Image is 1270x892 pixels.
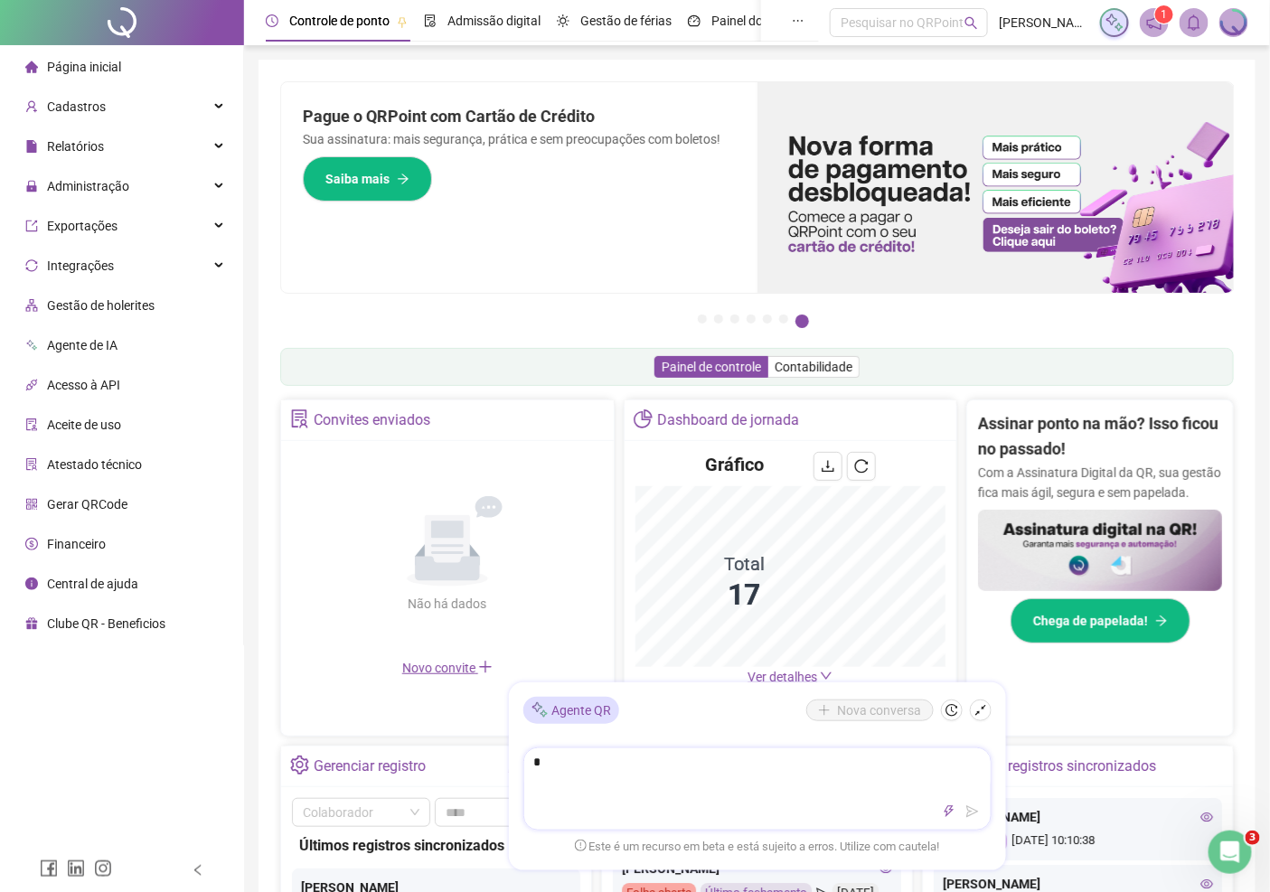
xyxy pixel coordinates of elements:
[943,831,1213,852] div: [DATE] 10:10:38
[25,100,38,113] span: user-add
[478,660,493,674] span: plus
[192,864,204,877] span: left
[688,14,701,27] span: dashboard
[938,801,960,822] button: thunderbolt
[25,259,38,272] span: sync
[364,594,531,614] div: Não há dados
[962,801,983,822] button: send
[447,14,541,28] span: Admissão digital
[523,697,619,724] div: Agente QR
[999,13,1089,33] span: [PERSON_NAME] - QRPOINT
[747,315,756,324] button: 4
[748,670,833,684] a: Ver detalhes down
[657,405,799,436] div: Dashboard de jornada
[47,418,121,432] span: Aceite de uso
[748,670,817,684] span: Ver detalhes
[763,315,772,324] button: 5
[1155,5,1173,23] sup: 1
[25,498,38,511] span: qrcode
[25,61,38,73] span: home
[806,700,934,721] button: Nova conversa
[978,510,1222,591] img: banner%2F02c71560-61a6-44d4-94b9-c8ab97240462.png
[303,129,736,149] p: Sua assinatura: mais segurança, prática e sem preocupações com boletos!
[698,315,707,324] button: 1
[575,840,587,851] span: exclamation-circle
[1209,831,1252,874] iframe: Intercom live chat
[47,99,106,114] span: Cadastros
[25,379,38,391] span: api
[40,859,58,878] span: facebook
[47,338,118,352] span: Agente de IA
[711,14,782,28] span: Painel do DP
[314,405,430,436] div: Convites enviados
[25,458,38,471] span: solution
[795,315,809,328] button: 7
[290,756,309,775] span: setting
[943,805,955,818] span: thunderbolt
[955,751,1156,782] div: Últimos registros sincronizados
[25,180,38,192] span: lock
[47,219,118,233] span: Exportações
[792,14,804,27] span: ellipsis
[757,82,1234,293] img: banner%2F096dab35-e1a4-4d07-87c2-cf089f3812bf.png
[634,409,653,428] span: pie-chart
[821,459,835,474] span: download
[974,704,987,717] span: shrink
[25,418,38,431] span: audit
[25,140,38,153] span: file
[820,670,833,682] span: down
[402,661,493,675] span: Novo convite
[25,617,38,630] span: gift
[714,315,723,324] button: 2
[47,497,127,512] span: Gerar QRCode
[314,751,426,782] div: Gerenciar registro
[47,298,155,313] span: Gestão de holerites
[47,60,121,74] span: Página inicial
[47,179,129,193] span: Administração
[1200,878,1213,890] span: eye
[94,859,112,878] span: instagram
[854,459,869,474] span: reload
[978,411,1222,463] h2: Assinar ponto na mão? Isso ficou no passado!
[945,704,958,717] span: history
[1162,8,1168,21] span: 1
[580,14,672,28] span: Gestão de férias
[325,169,390,189] span: Saiba mais
[1011,598,1190,643] button: Chega de papelada!
[47,537,106,551] span: Financeiro
[47,139,104,154] span: Relatórios
[397,16,408,27] span: pushpin
[25,538,38,550] span: dollar
[1105,13,1124,33] img: sparkle-icon.fc2bf0ac1784a2077858766a79e2daf3.svg
[47,457,142,472] span: Atestado técnico
[47,378,120,392] span: Acesso à API
[299,834,573,857] div: Últimos registros sincronizados
[47,616,165,631] span: Clube QR - Beneficios
[978,463,1222,502] p: Com a Assinatura Digital da QR, sua gestão fica mais ágil, segura e sem papelada.
[575,838,940,856] span: Este é um recurso em beta e está sujeito a erros. Utilize com cautela!
[1155,615,1168,627] span: arrow-right
[1220,9,1247,36] img: 1
[25,577,38,590] span: info-circle
[289,14,390,28] span: Controle de ponto
[266,14,278,27] span: clock-circle
[705,452,764,477] h4: Gráfico
[1246,831,1260,845] span: 3
[779,315,788,324] button: 6
[557,14,569,27] span: sun
[290,409,309,428] span: solution
[943,807,1213,827] div: [PERSON_NAME]
[730,315,739,324] button: 3
[47,258,114,273] span: Integrações
[1033,611,1148,631] span: Chega de papelada!
[47,577,138,591] span: Central de ajuda
[775,360,852,374] span: Contabilidade
[1200,811,1213,823] span: eye
[964,16,978,30] span: search
[1146,14,1162,31] span: notification
[25,220,38,232] span: export
[303,156,432,202] button: Saiba mais
[67,859,85,878] span: linkedin
[1186,14,1202,31] span: bell
[531,700,549,719] img: sparkle-icon.fc2bf0ac1784a2077858766a79e2daf3.svg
